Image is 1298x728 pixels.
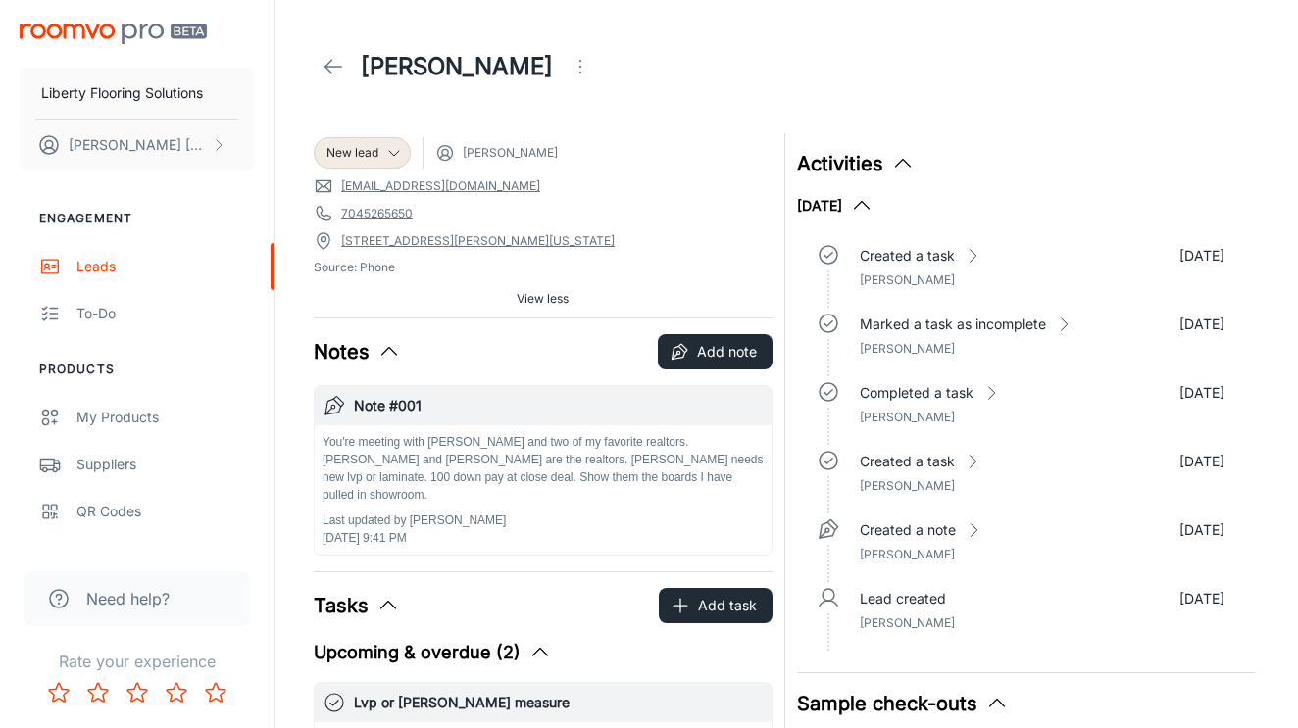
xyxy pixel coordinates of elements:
[1179,382,1224,404] p: [DATE]
[323,511,764,529] p: Last updated by [PERSON_NAME]
[76,256,254,277] div: Leads
[76,454,254,475] div: Suppliers
[860,451,955,472] p: Created a task
[341,232,615,250] a: [STREET_ADDRESS][PERSON_NAME][US_STATE]
[361,49,553,84] h1: [PERSON_NAME]
[86,587,170,610] span: Need help?
[509,284,576,314] button: View less
[76,407,254,428] div: My Products
[20,68,254,119] button: Liberty Flooring Solutions
[39,673,78,712] button: Rate 1 star
[314,591,400,620] button: Tasks
[561,47,600,86] button: Open menu
[860,547,955,561] span: [PERSON_NAME]
[315,386,772,555] button: Note #001You're meeting with [PERSON_NAME] and two of my favorite realtors. [PERSON_NAME] and [PE...
[797,149,915,178] button: Activities
[196,673,235,712] button: Rate 5 star
[860,410,955,424] span: [PERSON_NAME]
[797,689,1009,718] button: Sample check-outs
[860,382,973,404] p: Completed a task
[314,337,401,366] button: Notes
[860,272,955,287] span: [PERSON_NAME]
[341,205,413,222] a: 7045265650
[659,588,773,623] button: Add task
[354,692,764,713] h6: Lvp or [PERSON_NAME] measure
[76,501,254,522] div: QR Codes
[860,341,955,356] span: [PERSON_NAME]
[860,519,956,541] p: Created a note
[76,303,254,324] div: To-do
[1179,314,1224,335] p: [DATE]
[860,245,955,267] p: Created a task
[118,673,157,712] button: Rate 3 star
[341,177,540,195] a: [EMAIL_ADDRESS][DOMAIN_NAME]
[517,290,569,308] span: View less
[323,433,764,504] p: You're meeting with [PERSON_NAME] and two of my favorite realtors. [PERSON_NAME] and [PERSON_NAME...
[20,24,207,44] img: Roomvo PRO Beta
[354,395,764,416] h6: Note #001
[1179,451,1224,472] p: [DATE]
[78,673,118,712] button: Rate 2 star
[1179,519,1224,541] p: [DATE]
[1179,245,1224,267] p: [DATE]
[41,82,203,104] p: Liberty Flooring Solutions
[860,478,955,493] span: [PERSON_NAME]
[16,650,258,673] p: Rate your experience
[860,314,1046,335] p: Marked a task as incomplete
[860,588,946,609] p: Lead created
[20,120,254,170] button: [PERSON_NAME] [PERSON_NAME]
[1179,588,1224,609] p: [DATE]
[314,639,552,666] button: Upcoming & overdue (2)
[314,137,411,169] div: New lead
[326,144,378,162] span: New lead
[658,334,773,369] button: Add note
[463,144,558,162] span: [PERSON_NAME]
[69,134,207,156] p: [PERSON_NAME] [PERSON_NAME]
[157,673,196,712] button: Rate 4 star
[860,615,955,630] span: [PERSON_NAME]
[314,259,773,276] span: Source: Phone
[797,194,874,218] button: [DATE]
[323,529,764,547] p: [DATE] 9:41 PM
